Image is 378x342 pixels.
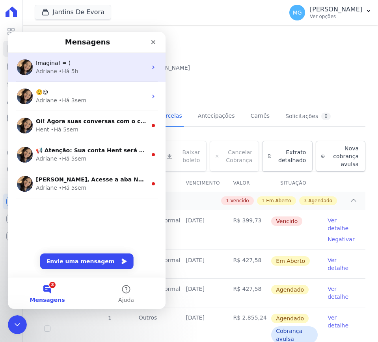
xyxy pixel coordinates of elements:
[35,31,61,40] a: Contratos
[283,2,378,24] button: MG [PERSON_NAME] Ver opções
[223,175,271,192] th: Valor
[51,152,78,160] div: • Há 5sem
[144,64,190,72] a: [PERSON_NAME]
[266,197,291,204] span: Em Aberto
[226,197,229,204] span: 1
[28,94,41,102] div: Hent
[51,123,78,131] div: • Há 5sem
[271,314,309,323] span: Agendado
[262,141,313,172] a: Extrato detalhado
[28,86,238,92] span: Oi! Agora suas conversas com o chat ficam aqui. Clique para falar...
[196,106,236,127] a: Antecipações
[249,106,271,127] a: Carnês
[28,35,49,44] div: Adriane
[51,35,71,44] div: • Há 5h
[177,210,224,250] td: [DATE]
[308,197,332,204] span: Agendado
[35,31,365,40] nav: Breadcrumb
[9,115,25,131] img: Profile image for Adriane
[304,197,307,204] span: 3
[107,315,112,321] span: 1
[271,256,310,266] span: Em Aberto
[321,113,331,120] div: 0
[44,325,50,332] input: default
[28,65,49,73] div: Adriane
[32,222,126,237] button: Envie uma mensagem
[35,31,141,40] nav: Breadcrumb
[177,279,224,307] td: [DATE]
[223,210,271,250] td: R$ 399,73
[35,5,111,20] button: Jardins De Evora
[82,31,141,40] a: Contrato #55b22786
[177,175,224,192] th: Vencimento
[79,246,158,277] button: Ajuda
[43,94,71,102] div: • Há 5sem
[285,113,331,120] div: Solicitações
[231,197,249,204] span: Vencido
[328,256,356,272] a: Ver detalhe
[328,216,356,232] a: Ver detalhe
[8,315,27,334] iframe: Intercom live chat
[293,10,302,15] span: MG
[9,57,25,72] img: Profile image for Adriane
[22,265,57,271] span: Mensagens
[28,123,49,131] div: Adriane
[51,65,78,73] div: • Há 3sem
[310,13,362,20] p: Ver opções
[271,175,318,192] th: Situação
[271,216,302,226] span: Vencido
[316,141,365,172] a: Nova cobrança avulsa
[328,285,356,301] a: Ver detalhe
[9,86,25,102] img: Profile image for Adriane
[328,314,356,329] a: Ver detalhe
[328,144,359,168] span: Nova cobrança avulsa
[110,265,126,271] span: Ajuda
[271,285,309,294] span: Agendado
[8,32,166,309] iframe: Intercom live chat
[223,250,271,278] td: R$ 427,58
[177,250,224,278] td: [DATE]
[28,152,49,160] div: Adriane
[262,197,265,204] span: 1
[35,43,365,61] h2: 47
[328,236,355,242] a: Negativar
[158,106,184,127] a: Parcelas
[275,148,306,164] span: Extrato detalhado
[310,6,362,13] p: [PERSON_NAME]
[284,106,332,127] a: Solicitações0
[223,279,271,307] td: R$ 427,58
[28,57,41,63] span: ☺️😉
[9,144,25,160] img: Profile image for Adriane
